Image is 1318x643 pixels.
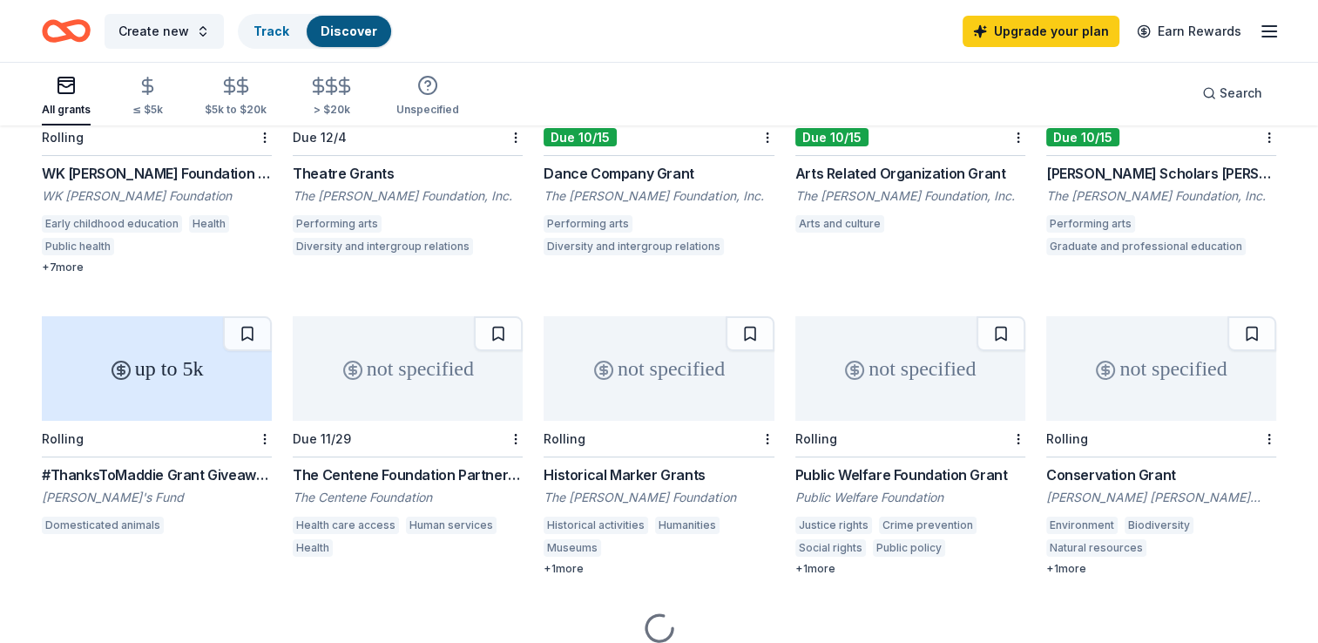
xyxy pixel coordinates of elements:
div: The Centene Foundation [293,489,523,506]
div: Rolling [42,130,84,145]
div: Rolling [544,431,585,446]
div: [PERSON_NAME]'s Fund [42,489,272,506]
a: not specifiedRollingHistorical Marker GrantsThe [PERSON_NAME] FoundationHistorical activitiesHuma... [544,316,774,576]
div: Due 10/15 [544,128,617,146]
div: Dance Company Grant [544,163,774,184]
div: Diversity and intergroup relations [544,238,724,255]
div: Due 12/4 [293,130,347,145]
a: Track [253,24,289,38]
div: Arts and culture [795,215,884,233]
div: Public health [42,238,114,255]
div: The [PERSON_NAME] Foundation [544,489,774,506]
div: not specified [293,316,523,421]
div: Performing arts [1046,215,1135,233]
div: The [PERSON_NAME] Foundation, Inc. [795,187,1025,205]
div: Crime prevention [879,517,977,534]
div: [PERSON_NAME] [PERSON_NAME] Foundation [1046,489,1276,506]
button: > $20k [308,69,355,125]
div: #ThanksToMaddie Grant Giveaways [42,464,272,485]
div: Graduate and professional education [1046,238,1246,255]
div: Museums [544,539,601,557]
div: Public policy [873,539,945,557]
div: The [PERSON_NAME] Foundation, Inc. [1046,187,1276,205]
div: + 7 more [42,261,272,274]
div: Diversity and intergroup relations [293,238,473,255]
div: $5k to $20k [205,103,267,117]
a: up to 5kRolling#ThanksToMaddie Grant Giveaways[PERSON_NAME]'s FundDomesticated animals [42,316,272,539]
div: Domesticated animals [42,517,164,534]
div: Humanities [655,517,720,534]
div: Early childhood education [42,215,182,233]
a: not specifiedRollingPublic Welfare Foundation GrantPublic Welfare FoundationJustice rightsCrime p... [795,316,1025,576]
div: not specified [544,316,774,421]
div: Due 11/29 [293,431,351,446]
div: Performing arts [293,215,382,233]
div: All grants [42,103,91,117]
a: Upgrade your plan [963,16,1119,47]
button: Search [1188,76,1276,111]
div: Theatre Grants [293,163,523,184]
a: Home [42,10,91,51]
div: Due 10/15 [795,128,869,146]
button: All grants [42,68,91,125]
div: up to 5k [42,316,272,421]
div: [PERSON_NAME] Scholars [PERSON_NAME] [1046,163,1276,184]
div: The Centene Foundation Partners Program [293,464,523,485]
div: Natural resources [1046,539,1146,557]
div: + 1 more [795,562,1025,576]
button: Unspecified [396,68,459,125]
div: Rolling [1046,431,1088,446]
div: WK [PERSON_NAME] Foundation [42,187,272,205]
button: $5k to $20k [205,69,267,125]
div: WK [PERSON_NAME] Foundation Grant [42,163,272,184]
div: Conservation Grant [1046,464,1276,485]
a: not specifiedDue 11/29The Centene Foundation Partners ProgramThe Centene FoundationHealth care ac... [293,316,523,562]
div: Public Welfare Foundation [795,489,1025,506]
div: ≤ $5k [132,103,163,117]
a: 15k+Due 10/15Arts Related Organization GrantThe [PERSON_NAME] Foundation, Inc.Arts and culture [795,15,1025,238]
div: + 1 more [544,562,774,576]
div: Arts Related Organization Grant [795,163,1025,184]
button: TrackDiscover [238,14,393,49]
a: 15k+Due 10/15[PERSON_NAME] Scholars [PERSON_NAME]The [PERSON_NAME] Foundation, Inc.Performing art... [1046,15,1276,261]
div: Health [293,539,333,557]
button: Create new [105,14,224,49]
div: Historical activities [544,517,648,534]
div: + 1 more [1046,562,1276,576]
span: Create new [118,21,189,42]
div: Performing arts [544,215,632,233]
div: Justice rights [795,517,872,534]
span: Search [1220,83,1262,104]
div: > $20k [308,103,355,117]
a: Earn Rewards [1126,16,1252,47]
div: Public Welfare Foundation Grant [795,464,1025,485]
div: The [PERSON_NAME] Foundation, Inc. [293,187,523,205]
div: The [PERSON_NAME] Foundation, Inc. [544,187,774,205]
div: Due 10/15 [1046,128,1119,146]
div: Biodiversity [1125,517,1193,534]
a: not specifiedRollingConservation Grant[PERSON_NAME] [PERSON_NAME] FoundationEnvironmentBiodiversi... [1046,316,1276,576]
a: not specifiedRollingWK [PERSON_NAME] Foundation GrantWK [PERSON_NAME] FoundationEarly childhood e... [42,15,272,274]
div: Social rights [795,539,866,557]
div: Health care access [293,517,399,534]
a: Discover [321,24,377,38]
button: ≤ $5k [132,69,163,125]
div: Historical Marker Grants [544,464,774,485]
a: 15k+Due 12/4Theatre GrantsThe [PERSON_NAME] Foundation, Inc.Performing artsDiversity and intergro... [293,15,523,261]
div: Environment [1046,517,1118,534]
a: 15k+Due 10/15Dance Company GrantThe [PERSON_NAME] Foundation, Inc.Performing artsDiversity and in... [544,15,774,261]
div: not specified [1046,316,1276,421]
div: Health [189,215,229,233]
div: not specified [795,316,1025,421]
div: Rolling [42,431,84,446]
div: Human services [406,517,497,534]
div: Rolling [795,431,837,446]
div: Unspecified [396,103,459,117]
